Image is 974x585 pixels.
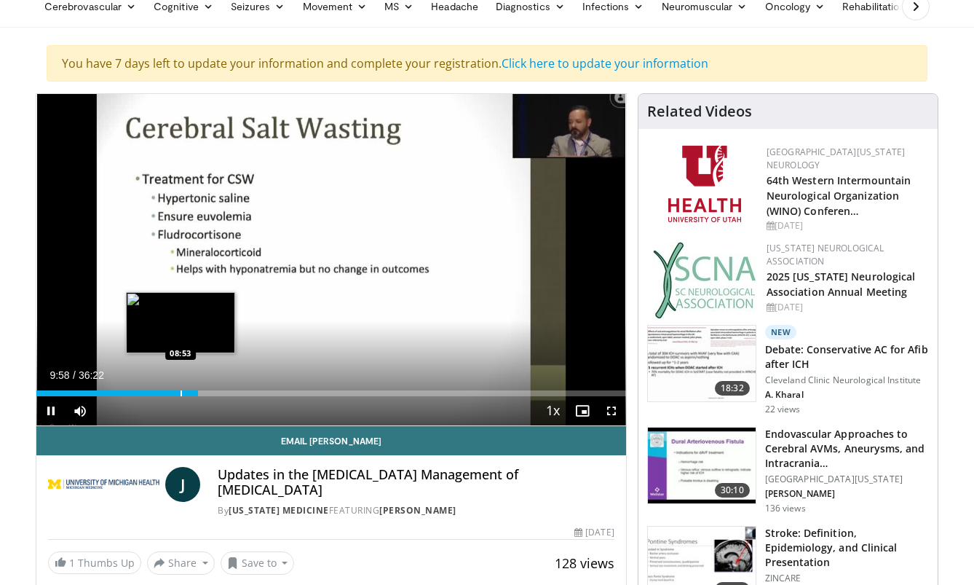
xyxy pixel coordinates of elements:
img: Michigan Medicine [48,467,159,502]
img: 514e11ea-87f1-47fb-adb8-ddffea0a3059.150x105_q85_crop-smart_upscale.jpg [648,326,756,401]
span: 128 views [555,554,614,572]
h4: Related Videos [647,103,752,120]
h3: Stroke: Definition, Epidemiology, and Clinical Presentation [765,526,929,570]
div: [DATE] [767,219,926,232]
img: image.jpeg [126,292,235,353]
button: Save to [221,551,295,575]
button: Fullscreen [597,396,626,425]
p: 136 views [765,503,806,514]
img: b123db18-9392-45ae-ad1d-42c3758a27aa.jpg.150x105_q85_autocrop_double_scale_upscale_version-0.2.jpg [653,242,756,318]
p: [GEOGRAPHIC_DATA][US_STATE] [765,474,929,485]
button: Mute [66,396,95,425]
video-js: Video Player [36,94,626,426]
p: [PERSON_NAME] [765,488,929,500]
p: New [765,325,797,339]
a: [US_STATE] Neurological Association [767,242,884,267]
a: 18:32 New Debate: Conservative AC for Afib after ICH Cleveland Clinic Neurological Institute A. K... [647,325,929,415]
button: Playback Rate [539,396,568,425]
span: / [73,369,76,381]
div: You have 7 days left to update your information and complete your registration. [47,45,927,82]
span: 18:32 [715,381,750,396]
div: [DATE] [767,301,926,314]
img: f6362829-b0a3-407d-a044-59546adfd345.png.150x105_q85_autocrop_double_scale_upscale_version-0.2.png [668,146,741,222]
h4: Updates in the [MEDICAL_DATA] Management of [MEDICAL_DATA] [218,467,614,498]
button: Share [147,551,215,575]
h3: Debate: Conservative AC for Afib after ICH [765,342,929,372]
div: [DATE] [574,526,614,539]
h3: Endovascular Approaches to Cerebral AVMs, Aneurysms, and Intracrania… [765,427,929,471]
span: 1 [69,556,75,570]
a: [PERSON_NAME] [379,504,456,517]
div: By FEATURING [218,504,614,517]
a: J [165,467,200,502]
a: Click here to update your information [502,55,708,71]
button: Enable picture-in-picture mode [568,396,597,425]
a: 1 Thumbs Up [48,551,141,574]
img: 6167d7e7-641b-44fc-89de-ec99ed7447bb.150x105_q85_crop-smart_upscale.jpg [648,428,756,503]
div: Progress Bar [36,390,626,396]
span: 36:22 [79,369,104,381]
p: Cleveland Clinic Neurological Institute [765,374,929,386]
p: ZINCARE [765,573,929,584]
a: 64th Western Intermountain Neurological Organization (WINO) Conferen… [767,173,911,218]
a: [US_STATE] Medicine [229,504,329,517]
p: A. Kharal [765,389,929,401]
a: [GEOGRAPHIC_DATA][US_STATE] Neurology [767,146,906,171]
button: Pause [36,396,66,425]
p: 22 views [765,404,801,415]
a: Email [PERSON_NAME] [36,426,626,455]
span: 9:58 [50,369,69,381]
span: 30:10 [715,483,750,498]
a: 2025 [US_STATE] Neurological Association Annual Meeting [767,270,916,299]
a: 30:10 Endovascular Approaches to Cerebral AVMs, Aneurysms, and Intracrania… [GEOGRAPHIC_DATA][US_... [647,427,929,514]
